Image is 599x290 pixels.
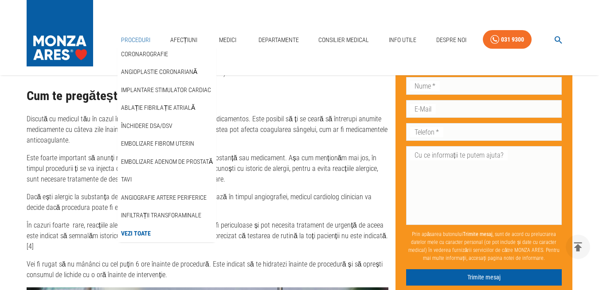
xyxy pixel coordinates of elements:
a: 031 9300 [483,30,532,49]
a: Coronarografie [119,47,170,62]
b: Trimite mesaj [463,231,493,237]
p: Prin apăsarea butonului , sunt de acord cu prelucrarea datelor mele cu caracter personal (ce pot ... [406,227,562,266]
div: Coronarografie [117,45,216,63]
a: Despre Noi [433,31,470,49]
button: delete [566,235,590,259]
button: Trimite mesaj [406,269,562,286]
h2: Cum te pregătești de procedură? [27,89,388,103]
a: Angiografie artere periferice [119,190,208,205]
div: Angioplastie coronariană [117,63,216,81]
p: Dacă ești alergic la substanța de contrast radioopacă care se utilizează în timpul angiografiei, ... [27,192,388,213]
div: Ablație fibrilație atrială [117,99,216,117]
div: Angiografie artere periferice [117,189,216,207]
p: Discută cu medicul tău în cazul în care urmezi deja un tratament medicamentos. Este posibil să ți... [27,114,388,146]
a: Afecțiuni [167,31,201,49]
a: Infiltrații transforaminale [119,208,204,223]
a: Embolizare fibrom uterin [119,136,196,151]
a: Info Utile [385,31,420,49]
nav: secondary mailbox folders [117,45,216,243]
p: În cazuri foarte rare, reacțiile alergice la substanța de contrast pot fi periculoase și pot nece... [27,220,388,252]
a: Implantare stimulator cardiac [119,83,213,97]
a: Departamente [255,31,302,49]
a: Ablație fibrilație atrială [119,101,197,115]
a: TAVI [119,172,133,187]
a: Consilier Medical [315,31,372,49]
p: Este foarte important să anunți medicul dacă ești alergic la orice substanță sau medicament. Așa ... [27,153,388,185]
div: Implantare stimulator cardiac [117,81,216,99]
a: Închidere DSA/DSV [119,119,174,133]
p: Vei fi rugat să nu mânânci cu cel puțin 6 ore înainte de procedură. Este indicat să te hidratezi ... [27,259,388,280]
a: Medici [214,31,242,49]
div: 031 9300 [501,34,524,45]
div: Embolizare adenom de prostată [117,153,216,171]
a: Vezi Toate [119,226,153,241]
div: Vezi Toate [117,224,216,243]
div: TAVI [117,170,216,189]
a: Angioplastie coronariană [119,65,199,79]
div: Închidere DSA/DSV [117,117,216,135]
a: Embolizare adenom de prostată [119,155,215,169]
div: Embolizare fibrom uterin [117,135,216,153]
a: Proceduri [117,31,154,49]
div: Infiltrații transforaminale [117,206,216,224]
